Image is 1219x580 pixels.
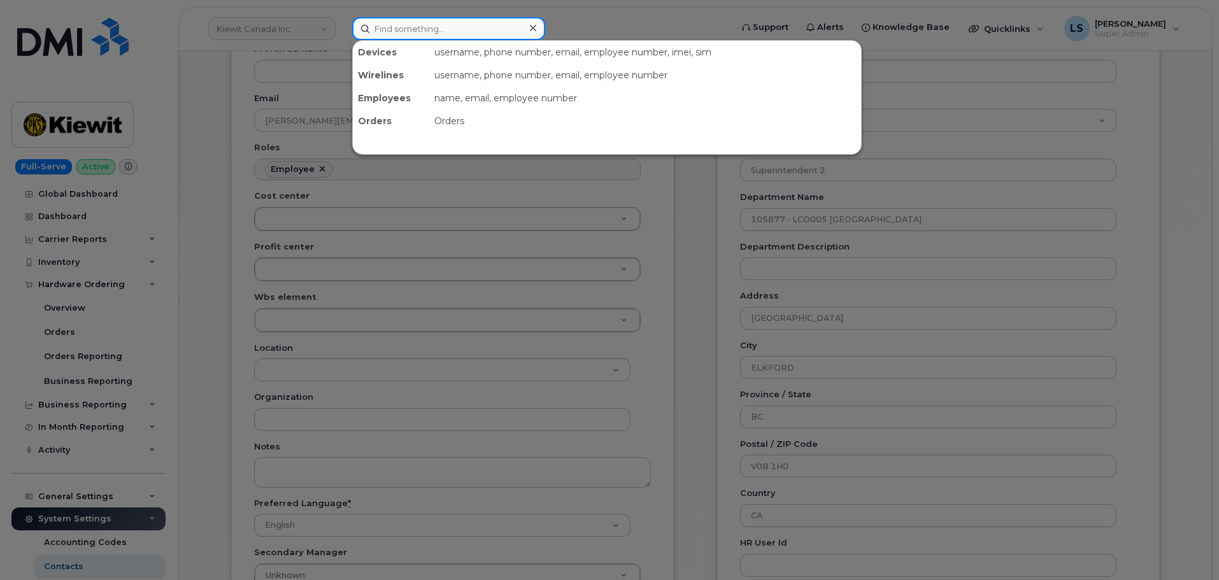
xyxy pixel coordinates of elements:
div: Orders [429,110,861,132]
div: username, phone number, email, employee number [429,64,861,87]
div: name, email, employee number [429,87,861,110]
iframe: Messenger Launcher [1164,525,1209,570]
div: Employees [353,87,429,110]
input: Find something... [352,17,545,40]
div: Devices [353,41,429,64]
div: Wirelines [353,64,429,87]
div: username, phone number, email, employee number, imei, sim [429,41,861,64]
div: Orders [353,110,429,132]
